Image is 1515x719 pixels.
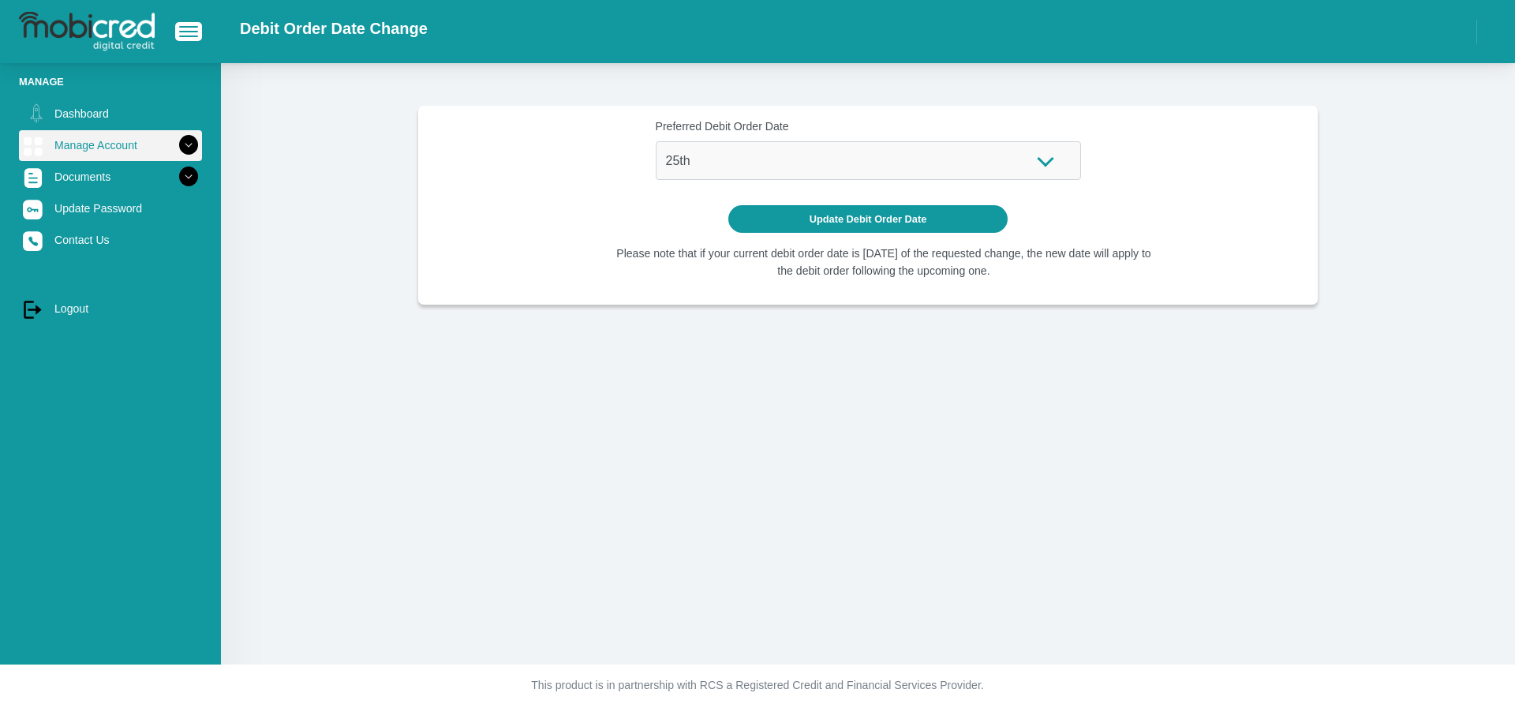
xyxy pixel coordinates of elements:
[656,118,1081,135] label: Preferred Debit Order Date
[19,130,202,160] a: Manage Account
[19,294,202,324] a: Logout
[728,205,1008,233] button: Update Debit Order Date
[19,225,202,255] a: Contact Us
[19,193,202,223] a: Update Password
[19,12,155,51] img: logo-mobicred.svg
[320,677,1195,694] p: This product is in partnership with RCS a Registered Credit and Financial Services Provider.
[19,74,202,89] li: Manage
[240,19,428,38] h2: Debit Order Date Change
[19,99,202,129] a: Dashboard
[612,245,1156,279] li: Please note that if your current debit order date is [DATE] of the requested change, the new date...
[19,162,202,192] a: Documents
